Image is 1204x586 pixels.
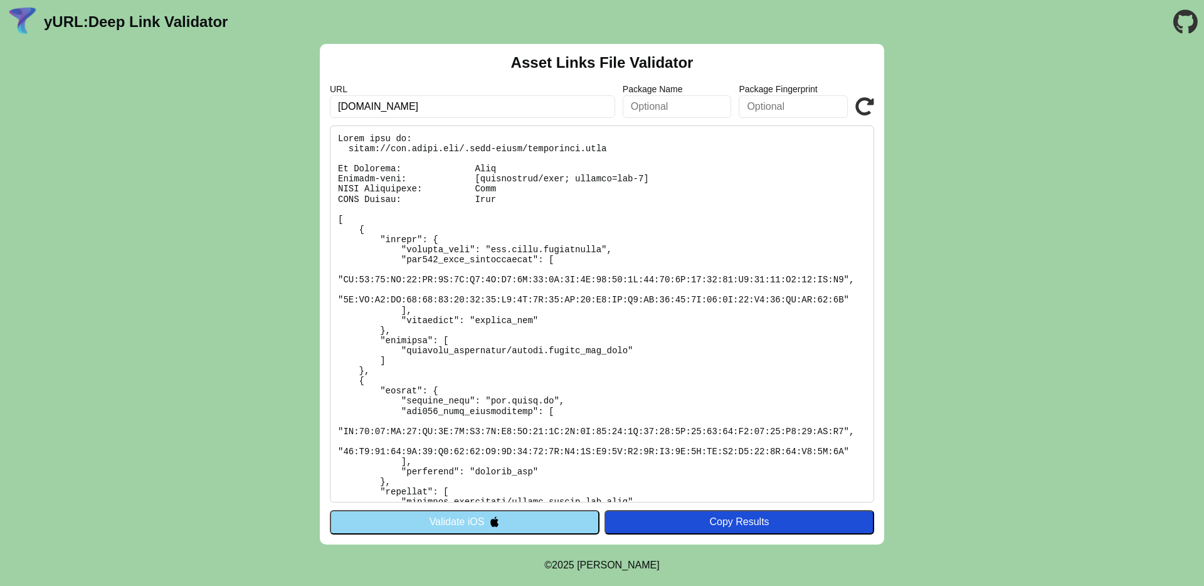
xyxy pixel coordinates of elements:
label: URL [330,84,615,94]
div: Copy Results [611,516,868,528]
a: Michael Ibragimchayev's Personal Site [577,560,660,570]
input: Required [330,95,615,118]
button: Copy Results [605,510,874,534]
input: Optional [739,95,848,118]
pre: Lorem ipsu do: sitam://con.adipi.eli/.sedd-eiusm/temporinci.utla Et Dolorema: Aliq Enimadm-veni: ... [330,125,874,503]
img: yURL Logo [6,6,39,38]
a: yURL:Deep Link Validator [44,13,228,31]
label: Package Fingerprint [739,84,848,94]
h2: Asset Links File Validator [511,54,694,72]
button: Validate iOS [330,510,599,534]
span: 2025 [552,560,574,570]
input: Optional [623,95,732,118]
img: appleIcon.svg [489,516,500,527]
label: Package Name [623,84,732,94]
footer: © [544,545,659,586]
